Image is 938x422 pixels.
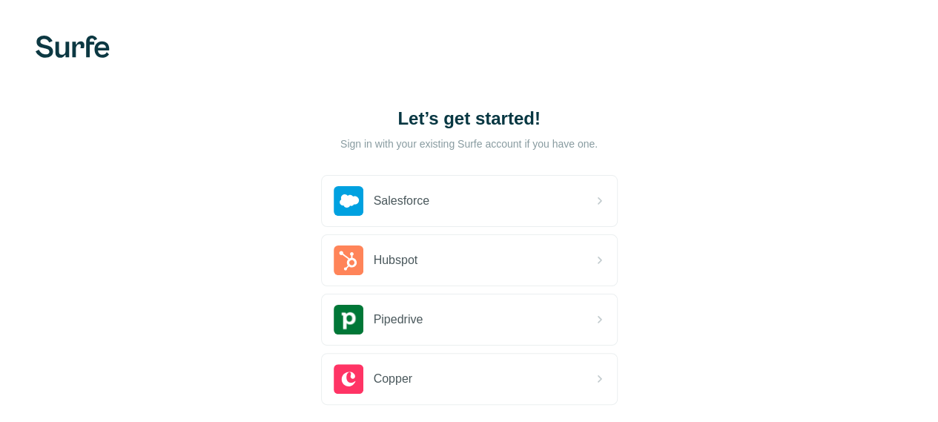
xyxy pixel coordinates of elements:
[36,36,110,58] img: Surfe's logo
[334,245,363,275] img: hubspot's logo
[321,107,618,131] h1: Let’s get started!
[374,251,418,269] span: Hubspot
[340,136,598,151] p: Sign in with your existing Surfe account if you have one.
[334,305,363,334] img: pipedrive's logo
[374,192,430,210] span: Salesforce
[374,370,412,388] span: Copper
[334,186,363,216] img: salesforce's logo
[374,311,423,329] span: Pipedrive
[334,364,363,394] img: copper's logo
